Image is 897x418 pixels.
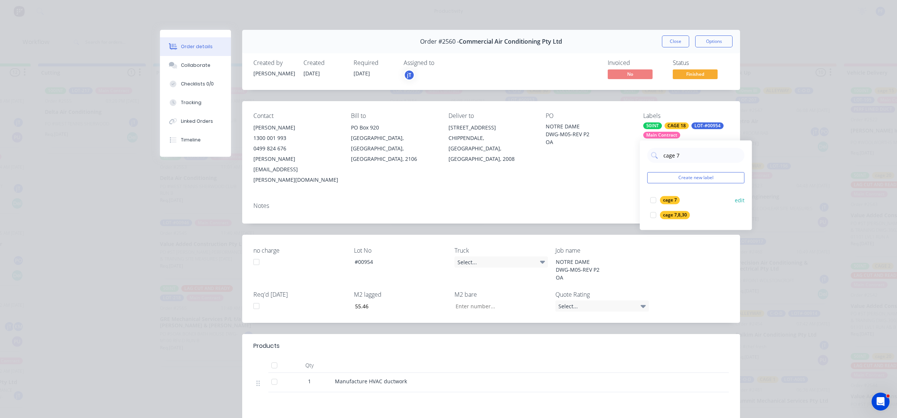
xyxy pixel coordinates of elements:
label: Job name [555,246,649,255]
span: Order #2560 - [420,38,459,45]
div: [PERSON_NAME] [253,122,339,133]
div: Created by [253,59,295,66]
button: cage 7 [647,195,683,205]
button: Tracking [160,93,231,112]
div: LOT-#00954 [691,122,724,129]
div: Tracking [181,99,201,106]
input: Enter number... [349,300,447,312]
div: Select... [454,256,548,268]
div: Invoiced [608,59,664,66]
div: 1300 001 993 [253,133,339,143]
div: Notes [253,202,729,209]
input: Search labels [663,148,741,163]
div: CHIPPENDALE, [GEOGRAPHIC_DATA], [GEOGRAPHIC_DATA], 2008 [449,133,534,164]
div: Qty [287,358,332,373]
div: Deliver to [449,112,534,119]
div: Main Contract [643,132,680,138]
div: cage 7,8,30 [660,211,690,219]
iframe: Intercom live chat [872,393,890,411]
div: PO Box 920 [351,122,437,133]
label: M2 lagged [354,290,447,299]
span: Commercial Air Conditioning Pty Ltd [459,38,562,45]
div: Contact [253,112,339,119]
span: [DATE] [303,70,320,77]
div: cage 7 [660,196,680,204]
span: Finished [673,69,718,79]
span: 1 [308,377,311,385]
button: Order details [160,37,231,56]
span: [DATE] [354,70,370,77]
div: [STREET_ADDRESS] [449,122,534,133]
button: Close [662,35,689,47]
label: M2 bare [454,290,548,299]
button: Collaborate [160,56,231,75]
div: [PERSON_NAME][EMAIL_ADDRESS][PERSON_NAME][DOMAIN_NAME] [253,154,339,185]
label: no charge [253,246,347,255]
button: edit [735,196,745,204]
button: Options [695,35,733,47]
input: Enter number... [449,300,548,312]
button: Linked Orders [160,112,231,131]
div: [PERSON_NAME]1300 001 9930499 824 676[PERSON_NAME][EMAIL_ADDRESS][PERSON_NAME][DOMAIN_NAME] [253,122,339,185]
label: Quote Rating [555,290,649,299]
div: Bill to [351,112,437,119]
div: Select... [555,300,649,312]
button: Create new label [647,172,745,183]
div: PO Box 920[GEOGRAPHIC_DATA], [GEOGRAPHIC_DATA], [GEOGRAPHIC_DATA], 2106 [351,122,437,164]
div: Checklists 0/0 [181,81,214,87]
div: NOTRE DAME DWG-M05-REV P2 OA [546,122,631,146]
div: [PERSON_NAME] [253,69,295,77]
div: NOTRE DAME DWG-M05-REV P2 OA [550,256,643,283]
div: CAGE 18 [665,122,689,129]
div: Assigned to [404,59,478,66]
div: Linked Orders [181,118,213,125]
div: [STREET_ADDRESS]CHIPPENDALE, [GEOGRAPHIC_DATA], [GEOGRAPHIC_DATA], 2008 [449,122,534,164]
div: Order details [181,43,213,50]
label: Req'd [DATE] [253,290,347,299]
div: Collaborate [181,62,210,69]
span: Manufacture HVAC ductwork [335,378,407,385]
div: Status [673,59,729,66]
button: jT [404,69,415,81]
div: #00954 [349,256,442,267]
button: cage 7,8,30 [647,210,693,220]
button: Timeline [160,131,231,149]
div: Required [354,59,395,66]
div: 50INT [643,122,662,129]
label: Truck [454,246,548,255]
button: Checklists 0/0 [160,75,231,93]
div: Labels [643,112,729,119]
label: Lot No [354,246,447,255]
div: Timeline [181,137,201,143]
div: Created [303,59,345,66]
div: 0499 824 676 [253,143,339,154]
button: Finished [673,69,718,81]
div: PO [546,112,631,119]
span: No [608,69,653,79]
div: Products [253,341,280,350]
div: [GEOGRAPHIC_DATA], [GEOGRAPHIC_DATA], [GEOGRAPHIC_DATA], 2106 [351,133,437,164]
